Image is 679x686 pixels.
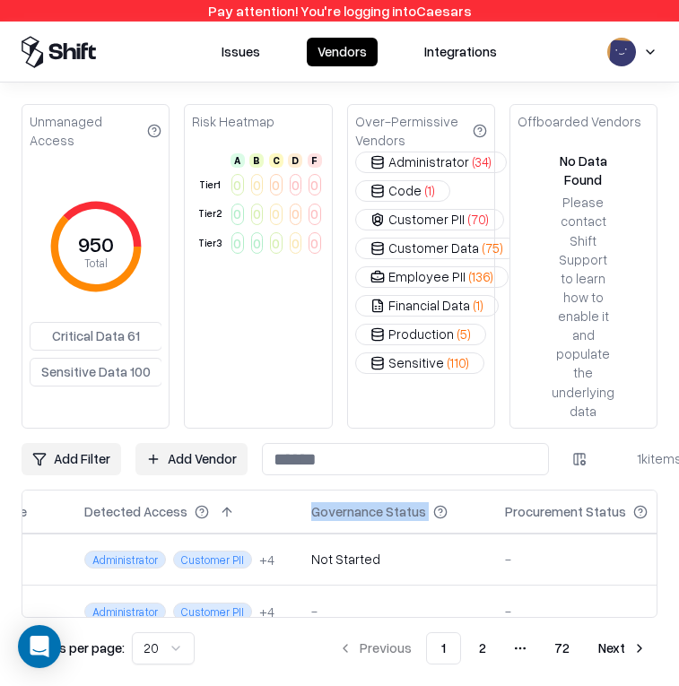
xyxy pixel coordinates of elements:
[355,352,484,374] button: Sensitive(110)
[355,238,518,259] button: Customer Data(75)
[259,551,274,569] div: + 4
[78,230,114,256] tspan: 950
[355,152,507,173] button: Administrator(34)
[355,112,487,150] div: Over-Permissive Vendors
[311,550,380,569] div: Not Started
[22,443,121,475] button: Add Filter
[473,152,492,171] span: ( 34 )
[18,625,61,668] div: Open Intercom Messenger
[22,638,125,657] p: Results per page:
[84,502,187,521] div: Detected Access
[84,551,166,569] span: Administrator
[135,443,248,475] a: Add Vendor
[465,632,501,664] button: 2
[192,112,274,131] div: Risk Heatmap
[505,502,626,521] div: Procurement Status
[425,181,435,200] span: ( 1 )
[355,180,450,202] button: Code(1)
[468,210,489,229] span: ( 70 )
[196,236,224,251] div: Tier 3
[518,112,641,131] div: Offboarded Vendors
[30,322,162,351] button: Critical Data 61
[457,325,471,343] span: ( 5 )
[308,153,322,168] div: F
[259,551,274,569] button: +4
[469,267,493,286] span: ( 136 )
[355,266,509,288] button: Employee PII(136)
[505,602,676,621] div: -
[231,153,245,168] div: A
[448,353,469,372] span: ( 110 )
[553,152,614,189] div: No Data Found
[355,324,486,345] button: Production(5)
[307,38,378,66] button: Vendors
[288,153,302,168] div: D
[588,632,657,664] button: Next
[259,603,274,621] div: + 4
[30,358,162,386] button: Sensitive Data 100
[413,38,508,66] button: Integrations
[311,502,426,521] div: Governance Status
[552,193,614,421] div: Please contact Shift Support to learn how to enable it and populate the underlying data
[540,632,584,664] button: 72
[269,153,283,168] div: C
[259,603,274,621] button: +4
[173,551,252,569] span: Customer PII
[311,602,476,621] div: -
[249,153,264,168] div: B
[211,38,271,66] button: Issues
[483,239,503,257] span: ( 75 )
[505,550,676,569] div: -
[196,206,224,221] div: Tier 2
[355,295,499,317] button: Financial Data(1)
[426,632,461,664] button: 1
[474,296,483,315] span: ( 1 )
[173,603,252,621] span: Customer PII
[327,632,657,664] nav: pagination
[84,256,108,270] tspan: Total
[30,112,161,150] div: Unmanaged Access
[196,178,224,193] div: Tier 1
[355,209,504,230] button: Customer PII(70)
[84,603,166,621] span: Administrator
